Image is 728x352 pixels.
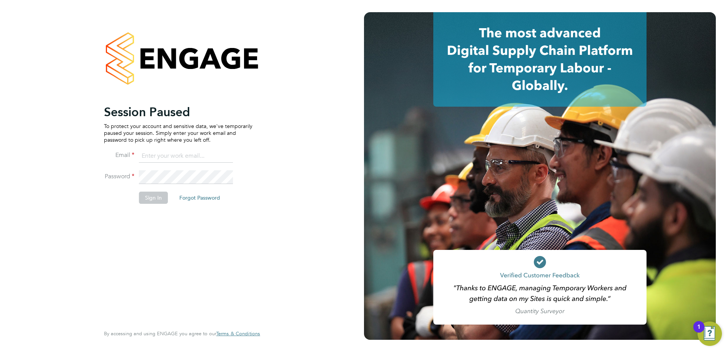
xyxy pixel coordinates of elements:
label: Password [104,173,134,181]
div: 1 [697,327,701,337]
p: To protect your account and sensitive data, we've temporarily paused your session. Simply enter y... [104,123,252,144]
button: Sign In [139,192,168,204]
input: Enter your work email... [139,149,233,163]
button: Forgot Password [173,192,226,204]
span: By accessing and using ENGAGE you agree to our [104,330,260,337]
label: Email [104,151,134,159]
h2: Session Paused [104,104,252,120]
a: Terms & Conditions [216,331,260,337]
button: Open Resource Center, 1 new notification [698,322,722,346]
span: Terms & Conditions [216,330,260,337]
